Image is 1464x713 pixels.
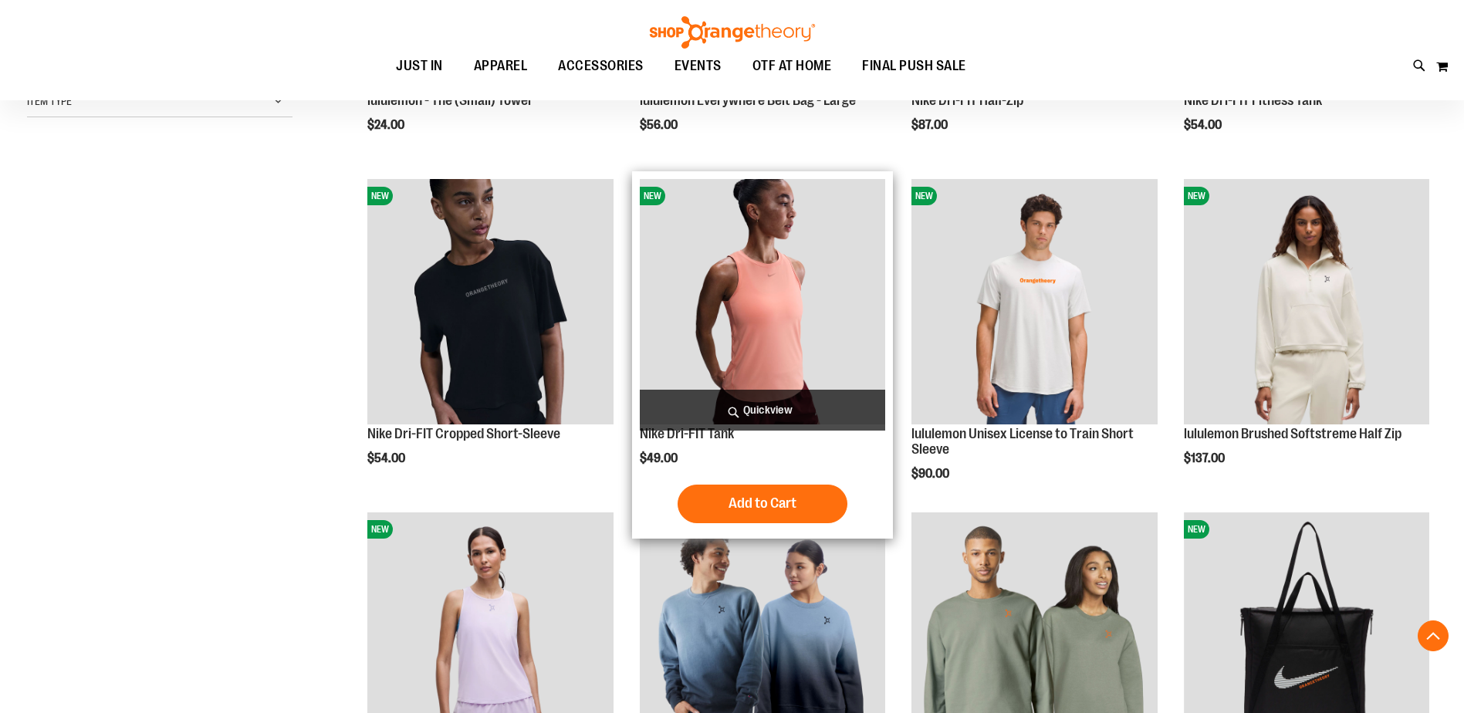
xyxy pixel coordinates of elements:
img: Nike Dri-FIT Cropped Short-Sleeve [367,179,613,424]
a: FINAL PUSH SALE [847,49,982,84]
span: Add to Cart [729,495,796,512]
span: APPAREL [474,49,528,83]
a: lululemon Brushed Softstreme Half Zip [1184,426,1401,441]
a: Nike Dri-FIT Tank [640,426,734,441]
a: Nike Dri-FIT TankNEW [640,179,885,427]
a: lululemon Unisex License to Train Short SleeveNEW [911,179,1157,427]
div: product [1176,171,1437,505]
a: Nike Dri-FIT Cropped Short-SleeveNEW [367,179,613,427]
a: APPAREL [458,49,543,83]
img: Shop Orangetheory [647,16,817,49]
a: lululemon - The (Small) Towel [367,93,531,108]
div: product [360,171,620,505]
a: Nike Dri-FIT Cropped Short-Sleeve [367,426,560,441]
a: lululemon Everywhere Belt Bag - Large [640,93,856,108]
a: ACCESSORIES [543,49,659,84]
span: ACCESSORIES [558,49,644,83]
img: Nike Dri-FIT Tank [640,179,885,424]
span: NEW [367,187,393,205]
span: NEW [367,520,393,539]
span: $54.00 [1184,118,1224,132]
img: lululemon Brushed Softstreme Half Zip [1184,179,1429,424]
span: $137.00 [1184,451,1227,465]
span: $24.00 [367,118,407,132]
a: Quickview [640,390,885,431]
span: JUST IN [396,49,443,83]
button: Back To Top [1418,620,1449,651]
div: product [904,171,1165,520]
a: EVENTS [659,49,737,84]
span: $87.00 [911,118,950,132]
a: lululemon Brushed Softstreme Half ZipNEW [1184,179,1429,427]
a: JUST IN [380,49,458,84]
span: NEW [640,187,665,205]
a: Nike Dri-FIT Half-Zip [911,93,1023,108]
span: NEW [1184,520,1209,539]
img: lululemon Unisex License to Train Short Sleeve [911,179,1157,424]
a: OTF AT HOME [737,49,847,84]
span: $90.00 [911,467,952,481]
span: NEW [1184,187,1209,205]
span: NEW [911,187,937,205]
span: Item Type [27,95,72,107]
div: product [632,171,893,539]
button: Add to Cart [678,485,847,523]
span: EVENTS [675,49,722,83]
span: $56.00 [640,118,680,132]
span: FINAL PUSH SALE [862,49,966,83]
span: $54.00 [367,451,407,465]
span: $49.00 [640,451,680,465]
a: Nike Dri-FIT Fitness Tank [1184,93,1322,108]
span: OTF AT HOME [752,49,832,83]
a: lululemon Unisex License to Train Short Sleeve [911,426,1134,457]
